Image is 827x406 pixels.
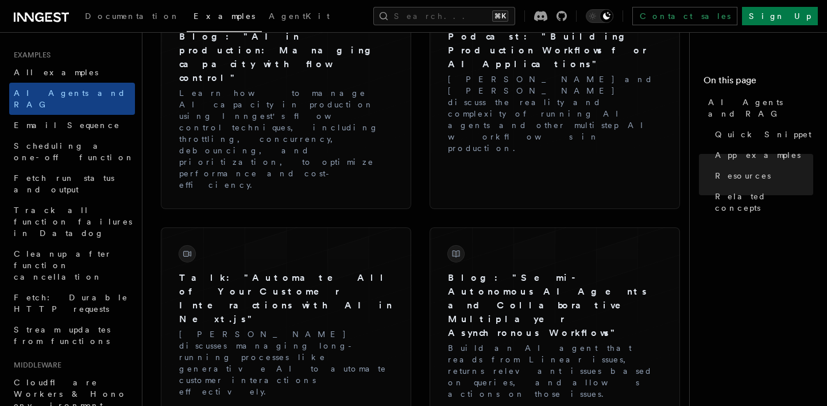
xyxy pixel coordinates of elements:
[9,243,135,287] a: Cleanup after function cancellation
[708,96,813,119] span: AI Agents and RAG
[269,11,330,21] span: AgentKit
[179,271,393,326] h3: Talk: "Automate All of Your Customer Interactions with AI in Next.js"
[85,11,180,21] span: Documentation
[715,170,771,181] span: Resources
[14,325,110,346] span: Stream updates from functions
[586,9,613,23] button: Toggle dark mode
[14,141,134,162] span: Scheduling a one-off function
[448,30,662,71] h3: Podcast: "Building Production Workflows for AI Applications"
[9,200,135,243] a: Track all function failures in Datadog
[9,136,135,168] a: Scheduling a one-off function
[715,129,811,140] span: Quick Snippet
[179,87,393,191] p: Learn how to manage AI capacity in production using Inngest's flow control techniques, including ...
[742,7,818,25] a: Sign Up
[710,165,813,186] a: Resources
[9,168,135,200] a: Fetch run status and output
[448,271,662,340] h3: Blog: "Semi-Autonomous AI Agents and Collaborative Multiplayer Asynchronous Workflows"
[704,74,813,92] h4: On this page
[14,206,132,238] span: Track all function failures in Datadog
[187,3,262,32] a: Examples
[179,328,393,397] p: [PERSON_NAME] discusses managing long-running processes like generative AI to automate customer i...
[448,74,662,154] p: [PERSON_NAME] and [PERSON_NAME] discuss the reality and complexity of running AI agents and other...
[9,319,135,351] a: Stream updates from functions
[710,145,813,165] a: App examples
[194,11,255,21] span: Examples
[373,7,515,25] button: Search...⌘K
[9,83,135,115] a: AI Agents and RAG
[9,361,61,370] span: Middleware
[704,92,813,124] a: AI Agents and RAG
[179,30,393,85] h3: Blog: "AI in production: Managing capacity with flow control"
[9,51,51,60] span: Examples
[710,186,813,218] a: Related concepts
[448,342,662,400] p: Build an AI agent that reads from Linear issues, returns relevant issues based on queries, and al...
[14,68,98,77] span: All examples
[262,3,337,31] a: AgentKit
[715,149,801,161] span: App examples
[78,3,187,31] a: Documentation
[14,173,114,194] span: Fetch run status and output
[14,121,120,130] span: Email Sequence
[715,191,813,214] span: Related concepts
[632,7,737,25] a: Contact sales
[710,124,813,145] a: Quick Snippet
[14,249,112,281] span: Cleanup after function cancellation
[14,293,128,314] span: Fetch: Durable HTTP requests
[9,62,135,83] a: All examples
[492,10,508,22] kbd: ⌘K
[14,88,126,109] span: AI Agents and RAG
[9,115,135,136] a: Email Sequence
[9,287,135,319] a: Fetch: Durable HTTP requests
